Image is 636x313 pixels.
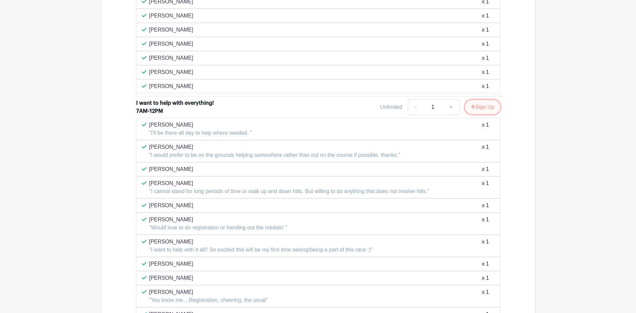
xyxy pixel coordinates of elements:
[149,246,373,254] p: "I want to help with it all!! So excited this will be my first time seeing/being a part of this r...
[149,296,268,304] p: "You know me....Registration, cheering, the usual"
[149,68,193,76] p: [PERSON_NAME]
[149,129,252,137] p: "I'll be there all day to help where needed. "
[149,216,287,224] p: [PERSON_NAME]
[482,54,489,62] div: x 1
[482,26,489,34] div: x 1
[149,54,193,62] p: [PERSON_NAME]
[149,12,193,20] p: [PERSON_NAME]
[149,288,268,296] p: [PERSON_NAME]
[482,274,489,282] div: x 1
[482,202,489,210] div: x 1
[482,121,489,137] div: x 1
[149,165,193,173] p: [PERSON_NAME]
[482,40,489,48] div: x 1
[149,82,193,90] p: [PERSON_NAME]
[482,288,489,304] div: x 1
[482,68,489,76] div: x 1
[149,202,193,210] p: [PERSON_NAME]
[482,179,489,195] div: x 1
[149,187,429,195] p: "I cannot stand for long periods of time or walk up and down hills. But willing to do anything th...
[482,12,489,20] div: x 1
[149,26,193,34] p: [PERSON_NAME]
[482,143,489,159] div: x 1
[380,103,402,111] div: Unlimited
[443,99,459,115] a: +
[482,260,489,268] div: x 1
[482,216,489,232] div: x 1
[149,274,193,282] p: [PERSON_NAME]
[149,143,400,151] p: [PERSON_NAME]
[465,100,500,114] button: Sign Up
[149,260,193,268] p: [PERSON_NAME]
[482,238,489,254] div: x 1
[149,121,252,129] p: [PERSON_NAME]
[136,99,219,115] div: I want to help with everything! 7AM-12PM
[149,179,429,187] p: [PERSON_NAME]
[482,165,489,173] div: x 1
[149,224,287,232] p: "Would love to do registration or handing out the medals! "
[482,82,489,90] div: x 1
[149,238,373,246] p: [PERSON_NAME]
[408,99,423,115] a: -
[149,151,400,159] p: "I would prefer to be on the grounds helping somewhere rather than out on the course if possible....
[149,40,193,48] p: [PERSON_NAME]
